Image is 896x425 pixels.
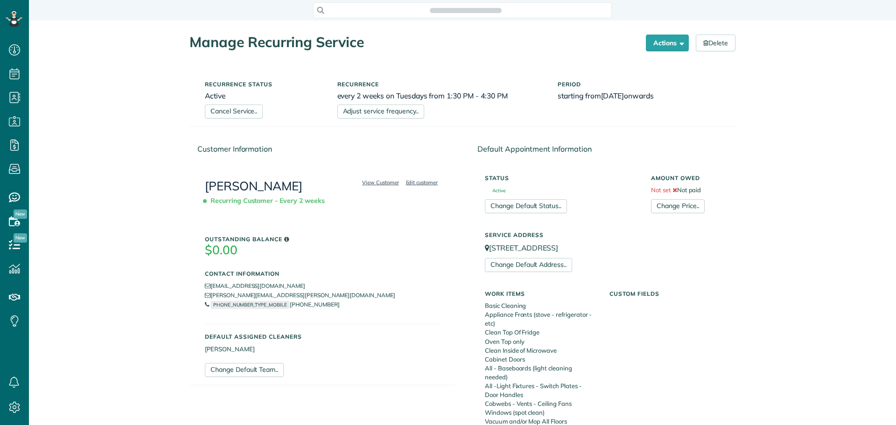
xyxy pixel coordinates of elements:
[646,35,689,51] button: Actions
[485,408,595,417] li: Windows (spot clean)
[205,291,441,300] li: [PERSON_NAME][EMAIL_ADDRESS][PERSON_NAME][DOMAIN_NAME]
[485,399,595,408] li: Cobwebs - Vents - Ceiling Fans
[439,6,492,15] span: Search ZenMaid…
[210,301,290,309] small: PHONE_NUMBER_TYPE_MOBILE
[190,136,455,162] div: Customer Information
[558,92,720,100] h6: starting from onwards
[651,175,720,181] h5: Amount Owed
[14,233,27,243] span: New
[651,199,705,213] a: Change Price..
[205,334,441,340] h5: Default Assigned Cleaners
[470,136,735,162] div: Default Appointment Information
[205,193,329,209] span: Recurring Customer - Every 2 weeks
[205,92,323,100] h6: Active
[205,105,263,118] a: Cancel Service..
[696,35,735,51] a: Delete
[485,175,637,181] h5: Status
[601,91,624,100] span: [DATE]
[609,291,720,297] h5: Custom Fields
[485,382,595,399] li: All -Light Fixtures - Switch Plates - Door Handles
[337,105,424,118] a: Adjust service frequency..
[485,328,595,337] li: Clean Top Of Fridge
[485,301,595,310] li: Basic Cleaning
[205,244,441,257] h3: $0.00
[558,81,720,87] h5: Period
[485,346,595,355] li: Clean Inside of Microwave
[205,281,441,291] li: [EMAIL_ADDRESS][DOMAIN_NAME]
[485,243,720,253] p: [STREET_ADDRESS]
[485,291,595,297] h5: Work Items
[359,178,402,187] a: View Customer
[485,199,567,213] a: Change Default Status..
[485,310,595,328] li: Appliance Fronts (stove - refrigerator - etc)
[485,232,720,238] h5: Service Address
[403,178,441,187] a: Edit customer
[205,81,323,87] h5: Recurrence status
[337,81,544,87] h5: Recurrence
[485,355,595,364] li: Cabinet Doors
[485,188,505,193] span: Active
[644,170,727,213] div: Not paid
[205,236,441,242] h5: Outstanding Balance
[205,301,339,308] a: PHONE_NUMBER_TYPE_MOBILE[PHONE_NUMBER]
[337,92,544,100] h6: every 2 weeks on Tuesdays from 1:30 PM - 4:30 PM
[14,209,27,219] span: New
[205,345,441,354] li: [PERSON_NAME]
[205,271,441,277] h5: Contact Information
[205,178,302,194] a: [PERSON_NAME]
[189,35,639,50] h1: Manage Recurring Service
[485,337,595,346] li: Oven Top only
[205,363,284,377] a: Change Default Team..
[485,258,572,272] a: Change Default Address..
[651,186,671,194] span: Not set
[485,364,595,382] li: All - Baseboards (light cleaning needed)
